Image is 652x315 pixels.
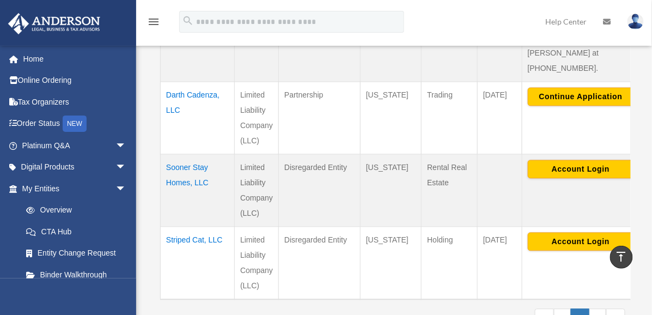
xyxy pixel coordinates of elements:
a: Account Login [528,237,634,246]
span: arrow_drop_down [115,156,137,179]
td: [DATE] [478,227,522,300]
td: Partnership [279,82,361,154]
td: Sooner Stay Homes, LLC [161,154,235,227]
a: My Entitiesarrow_drop_down [8,178,137,199]
td: Limited Liability Company (LLC) [235,227,279,300]
td: [US_STATE] [361,227,422,300]
a: Home [8,48,143,70]
td: Holding [422,227,478,300]
td: Limited Liability Company (LLC) [235,82,279,154]
a: Digital Productsarrow_drop_down [8,156,143,178]
td: [US_STATE] [361,154,422,227]
i: search [182,15,194,27]
a: Binder Walkthrough [15,264,137,286]
td: Limited Liability Company (LLC) [235,154,279,227]
td: Disregarded Entity [279,154,361,227]
a: Overview [15,199,132,221]
i: menu [147,15,160,28]
a: vertical_align_top [610,246,633,269]
a: menu [147,19,160,28]
a: Entity Change Request [15,243,137,264]
td: Disregarded Entity [279,227,361,300]
td: [DATE] [478,82,522,154]
a: Account Login [528,165,634,173]
span: arrow_drop_down [115,135,137,157]
a: CTA Hub [15,221,137,243]
i: vertical_align_top [615,250,628,263]
button: Account Login [528,160,634,179]
span: arrow_drop_down [115,178,137,200]
button: Continue Application [528,88,634,106]
button: Account Login [528,233,634,251]
a: Tax Organizers [8,91,143,113]
td: [US_STATE] [361,82,422,154]
a: Order StatusNEW [8,113,143,135]
td: Striped Cat, LLC [161,227,235,300]
img: User Pic [627,14,644,29]
td: Rental Real Estate [422,154,478,227]
td: Darth Cadenza, LLC [161,82,235,154]
a: Online Ordering [8,70,143,92]
td: Trading [422,82,478,154]
a: Platinum Q&Aarrow_drop_down [8,135,143,156]
img: Anderson Advisors Platinum Portal [5,13,103,34]
div: NEW [63,116,87,132]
